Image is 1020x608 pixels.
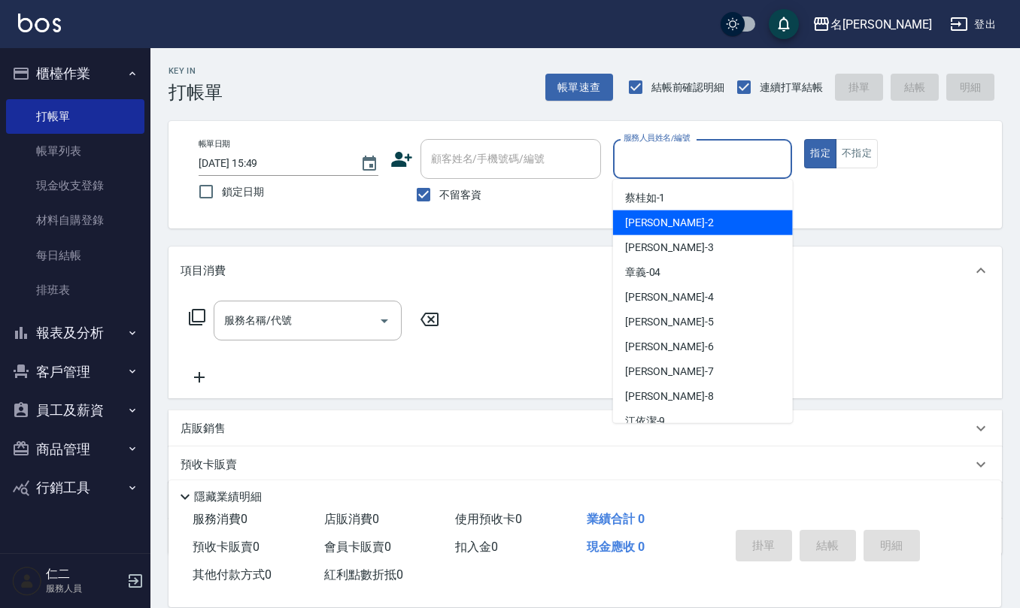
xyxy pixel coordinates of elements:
[625,289,714,305] span: [PERSON_NAME] -4
[193,512,247,526] span: 服務消費 0
[6,54,144,93] button: 櫃檯作業
[625,190,666,206] span: 蔡桂如 -1
[351,146,387,182] button: Choose date, selected date is 2025-09-20
[6,203,144,237] a: 材料自購登錄
[6,352,144,392] button: 客戶管理
[804,139,836,168] button: 指定
[181,263,226,279] p: 項目消費
[18,14,61,32] img: Logo
[324,512,379,526] span: 店販消費 0
[455,512,522,526] span: 使用預收卡 0
[46,567,123,582] h5: 仁二
[181,421,226,437] p: 店販銷售
[6,134,144,168] a: 帳單列表
[168,66,223,76] h2: Key In
[439,187,481,203] span: 不留客資
[836,139,878,168] button: 不指定
[6,168,144,203] a: 現金收支登錄
[587,540,645,554] span: 現金應收 0
[806,9,938,40] button: 名[PERSON_NAME]
[944,11,1002,38] button: 登出
[625,265,661,280] span: 章義 -04
[625,339,714,355] span: [PERSON_NAME] -6
[46,582,123,595] p: 服務人員
[181,457,237,473] p: 預收卡販賣
[830,15,932,34] div: 名[PERSON_NAME]
[372,309,396,333] button: Open
[193,567,272,582] span: 其他付款方式 0
[194,489,262,505] p: 隱藏業績明細
[6,273,144,307] a: 排班表
[168,446,1002,482] div: 預收卡販賣
[651,80,725,95] span: 結帳前確認明細
[199,138,230,150] label: 帳單日期
[199,151,345,176] input: YYYY/MM/DD hh:mm
[769,9,799,39] button: save
[6,313,144,352] button: 報表及分析
[6,430,144,469] button: 商品管理
[587,512,645,526] span: 業績合計 0
[6,238,144,273] a: 每日結帳
[545,74,613,101] button: 帳單速查
[455,540,498,554] span: 扣入金 0
[6,468,144,507] button: 行銷工具
[12,566,42,596] img: Person
[6,391,144,430] button: 員工及薪資
[625,413,666,429] span: 江依潔 -9
[168,82,223,103] h3: 打帳單
[625,314,714,330] span: [PERSON_NAME] -5
[222,184,264,200] span: 鎖定日期
[168,247,1002,295] div: 項目消費
[625,364,714,380] span: [PERSON_NAME] -7
[625,240,714,256] span: [PERSON_NAME] -3
[324,567,403,582] span: 紅利點數折抵 0
[6,99,144,134] a: 打帳單
[168,410,1002,446] div: 店販銷售
[624,132,690,144] label: 服務人員姓名/編號
[625,389,714,404] span: [PERSON_NAME] -8
[324,540,391,554] span: 會員卡販賣 0
[625,215,714,231] span: [PERSON_NAME] -2
[760,80,823,95] span: 連續打單結帳
[193,540,260,554] span: 預收卡販賣 0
